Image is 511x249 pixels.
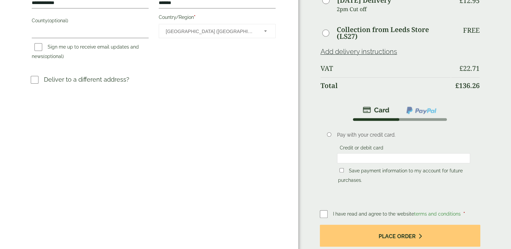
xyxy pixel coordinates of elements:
label: County [32,16,149,27]
th: VAT [321,60,451,77]
span: I have read and agree to the website [333,211,462,217]
button: Place order [320,225,481,247]
bdi: 22.71 [459,64,480,73]
th: Total [321,77,451,94]
bdi: 136.26 [455,81,480,90]
p: 2pm Cut off [337,4,451,14]
abbr: required [463,211,465,217]
label: Sign me up to receive email updates and news [32,44,139,61]
p: Free [463,26,480,34]
span: £ [455,81,459,90]
span: (optional) [43,54,64,59]
span: £ [459,64,463,73]
span: (optional) [48,18,68,23]
label: Collection from Leeds Store (LS27) [337,26,451,40]
input: Sign me up to receive email updates and news(optional) [34,43,42,51]
a: terms and conditions [414,211,461,217]
p: Pay with your credit card. [337,131,470,139]
span: United Kingdom (UK) [166,24,255,38]
a: Add delivery instructions [321,48,397,56]
p: Deliver to a different address? [44,75,129,84]
img: stripe.png [363,106,389,114]
label: Save payment information to my account for future purchases. [338,168,463,185]
label: Country/Region [159,12,276,24]
img: ppcp-gateway.png [406,106,437,115]
label: Credit or debit card [337,145,386,153]
abbr: required [194,15,196,20]
span: Country/Region [159,24,276,38]
iframe: Secure card payment input frame [339,155,468,161]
